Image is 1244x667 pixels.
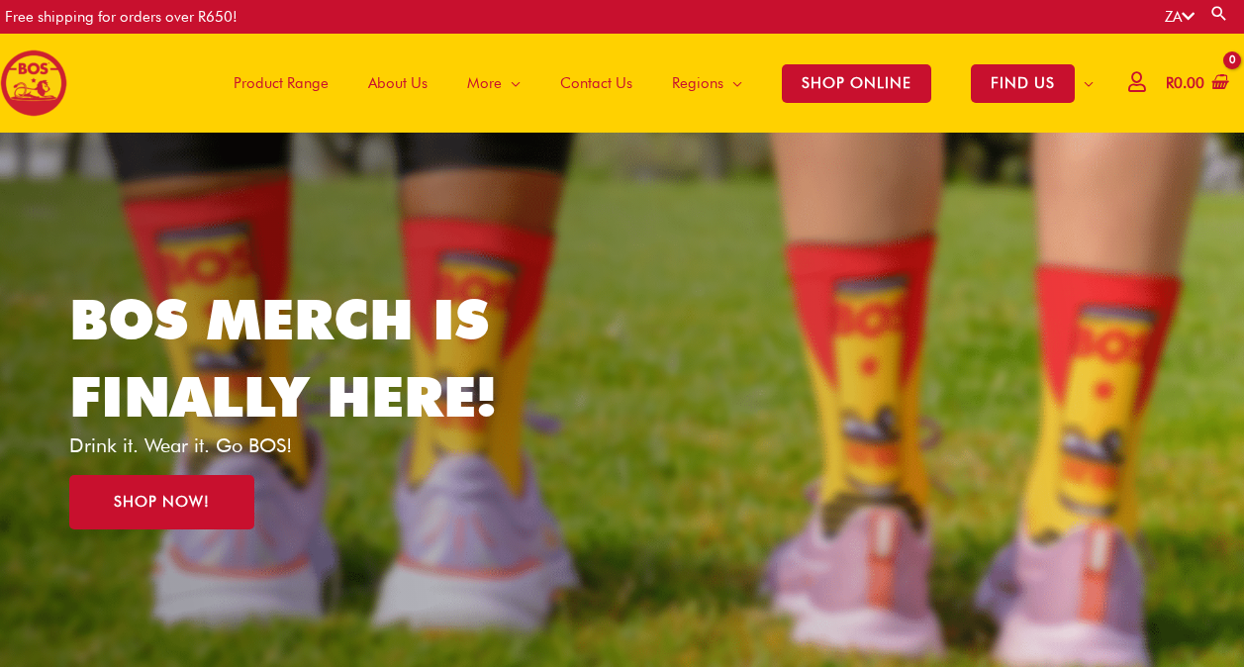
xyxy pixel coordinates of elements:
[214,34,348,133] a: Product Range
[1166,74,1204,92] bdi: 0.00
[234,53,329,113] span: Product Range
[348,34,447,133] a: About Us
[1165,8,1195,26] a: ZA
[199,34,1113,133] nav: Site Navigation
[114,495,210,510] span: SHOP NOW!
[1166,74,1174,92] span: R
[69,286,497,429] a: BOS MERCH IS FINALLY HERE!
[447,34,540,133] a: More
[652,34,762,133] a: Regions
[560,53,632,113] span: Contact Us
[540,34,652,133] a: Contact Us
[1209,4,1229,23] a: Search button
[69,475,254,529] a: SHOP NOW!
[69,435,526,455] p: Drink it. Wear it. Go BOS!
[782,64,931,103] span: SHOP ONLINE
[1162,61,1229,106] a: View Shopping Cart, empty
[672,53,723,113] span: Regions
[368,53,428,113] span: About Us
[971,64,1075,103] span: FIND US
[467,53,502,113] span: More
[762,34,951,133] a: SHOP ONLINE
